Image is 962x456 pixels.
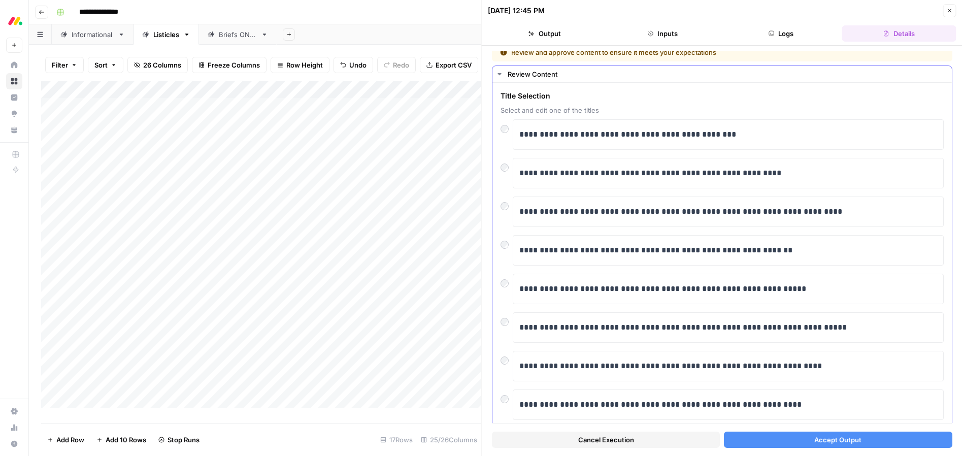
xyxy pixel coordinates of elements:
[52,60,68,70] span: Filter
[6,403,22,419] a: Settings
[842,25,956,42] button: Details
[606,25,720,42] button: Inputs
[52,24,134,45] a: Informational
[349,60,367,70] span: Undo
[6,89,22,106] a: Insights
[45,57,84,73] button: Filter
[488,6,545,16] div: [DATE] 12:45 PM
[88,57,123,73] button: Sort
[6,436,22,452] button: Help + Support
[41,432,90,448] button: Add Row
[219,29,257,40] div: Briefs ONLY
[334,57,373,73] button: Undo
[127,57,188,73] button: 26 Columns
[6,122,22,138] a: Your Data
[501,105,944,115] span: Select and edit one of the titles
[6,106,22,122] a: Opportunities
[417,432,481,448] div: 25/26 Columns
[134,24,199,45] a: Listicles
[488,25,602,42] button: Output
[501,91,944,101] span: Title Selection
[6,419,22,436] a: Usage
[814,435,861,445] span: Accept Output
[208,60,260,70] span: Freeze Columns
[578,435,634,445] span: Cancel Execution
[94,60,108,70] span: Sort
[6,12,24,30] img: Monday.com Logo
[420,57,478,73] button: Export CSV
[72,29,114,40] div: Informational
[724,432,952,448] button: Accept Output
[500,47,830,57] div: Review and approve content to ensure it meets your expectations
[153,29,179,40] div: Listicles
[6,73,22,89] a: Browse
[376,432,417,448] div: 17 Rows
[56,435,84,445] span: Add Row
[492,66,952,82] button: Review Content
[106,435,146,445] span: Add 10 Rows
[286,60,323,70] span: Row Height
[492,432,720,448] button: Cancel Execution
[168,435,200,445] span: Stop Runs
[377,57,416,73] button: Redo
[192,57,267,73] button: Freeze Columns
[199,24,277,45] a: Briefs ONLY
[143,60,181,70] span: 26 Columns
[152,432,206,448] button: Stop Runs
[6,57,22,73] a: Home
[271,57,329,73] button: Row Height
[393,60,409,70] span: Redo
[724,25,838,42] button: Logs
[6,8,22,34] button: Workspace: Monday.com
[90,432,152,448] button: Add 10 Rows
[436,60,472,70] span: Export CSV
[508,69,946,79] div: Review Content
